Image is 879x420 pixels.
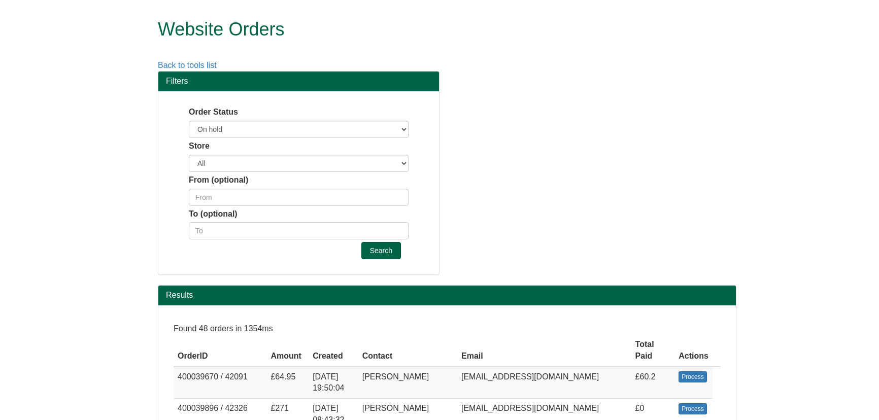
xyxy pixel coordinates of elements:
td: 400039670 / 42091 [174,367,266,399]
label: Store [189,141,210,152]
input: Search [361,242,401,259]
td: [DATE] 19:50:04 [309,367,358,399]
td: [EMAIL_ADDRESS][DOMAIN_NAME] [457,367,631,399]
td: £60.2 [631,367,675,399]
th: Contact [358,335,457,367]
label: From (optional) [189,174,248,186]
td: [PERSON_NAME] [358,367,457,399]
th: Amount [266,335,309,367]
label: To (optional) [189,208,238,220]
td: £64.95 [266,367,309,399]
th: Actions [674,335,713,367]
h1: Website Orders [158,19,698,40]
input: From [189,189,409,206]
th: Email [457,335,631,367]
span: Found 48 orders in 1354ms [174,324,273,333]
a: Process [679,371,706,382]
label: Order Status [189,107,238,118]
th: Created [309,335,358,367]
th: Total Paid [631,335,675,367]
a: Back to tools list [158,61,217,69]
h3: Results [166,291,728,300]
h3: Filters [166,77,431,86]
a: Process [679,403,706,414]
input: To [189,222,409,239]
th: OrderID [174,335,266,367]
